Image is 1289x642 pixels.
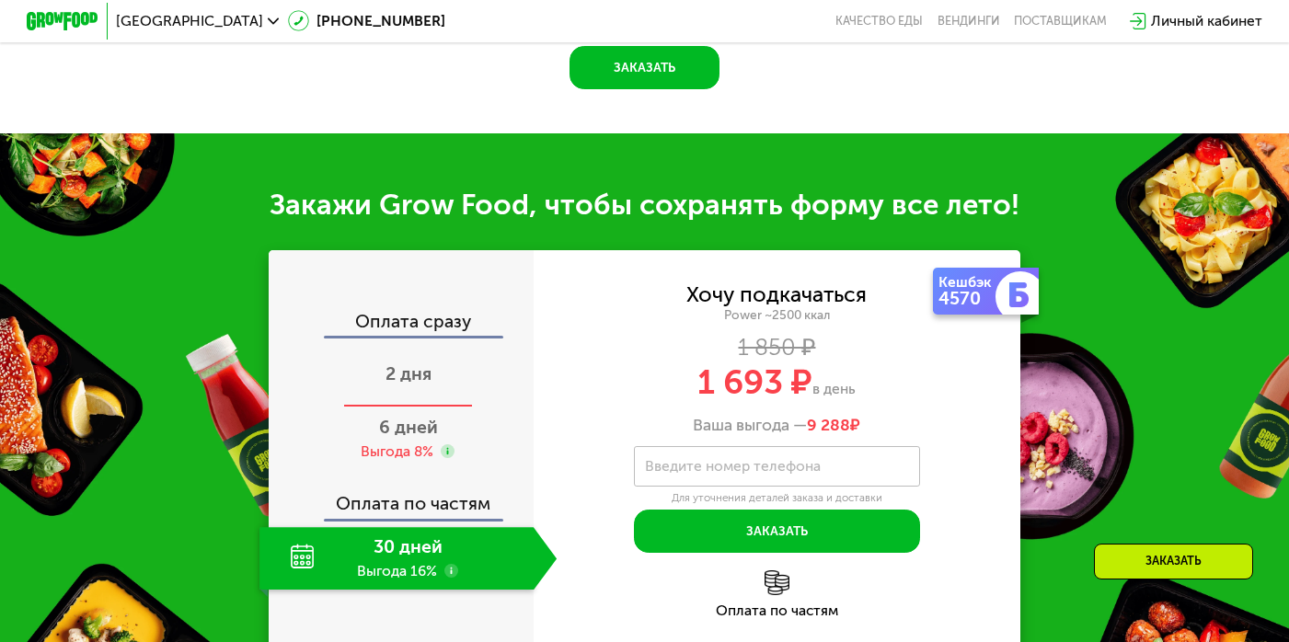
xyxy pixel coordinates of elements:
div: Личный кабинет [1151,10,1262,31]
a: Качество еды [835,14,923,29]
div: Ваша выгода — [534,416,1020,435]
div: Заказать [1094,544,1253,579]
div: 4570 [938,290,999,307]
div: Кешбэк [938,275,999,290]
a: [PHONE_NUMBER] [288,10,445,31]
div: Для уточнения деталей заказа и доставки [634,491,920,505]
div: 1 850 ₽ [534,338,1020,358]
span: [GEOGRAPHIC_DATA] [116,14,263,29]
div: Power ~2500 ккал [534,307,1020,324]
span: 9 288 [807,416,850,435]
button: Заказать [570,46,719,89]
label: Введите номер телефона [645,462,821,472]
div: Хочу подкачаться [686,285,867,304]
img: l6xcnZfty9opOoJh.png [765,570,789,595]
a: Вендинги [938,14,1000,29]
span: ₽ [807,416,860,435]
div: Выгода 8% [361,441,433,461]
div: Оплата сразу [270,313,534,336]
button: Заказать [634,510,920,553]
div: Оплата по частям [534,603,1020,618]
div: поставщикам [1014,14,1107,29]
div: Оплата по частям [270,477,534,519]
span: 6 дней [379,417,438,438]
span: 1 693 ₽ [697,361,812,403]
span: 2 дня [386,363,432,384]
span: в день [812,380,856,397]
